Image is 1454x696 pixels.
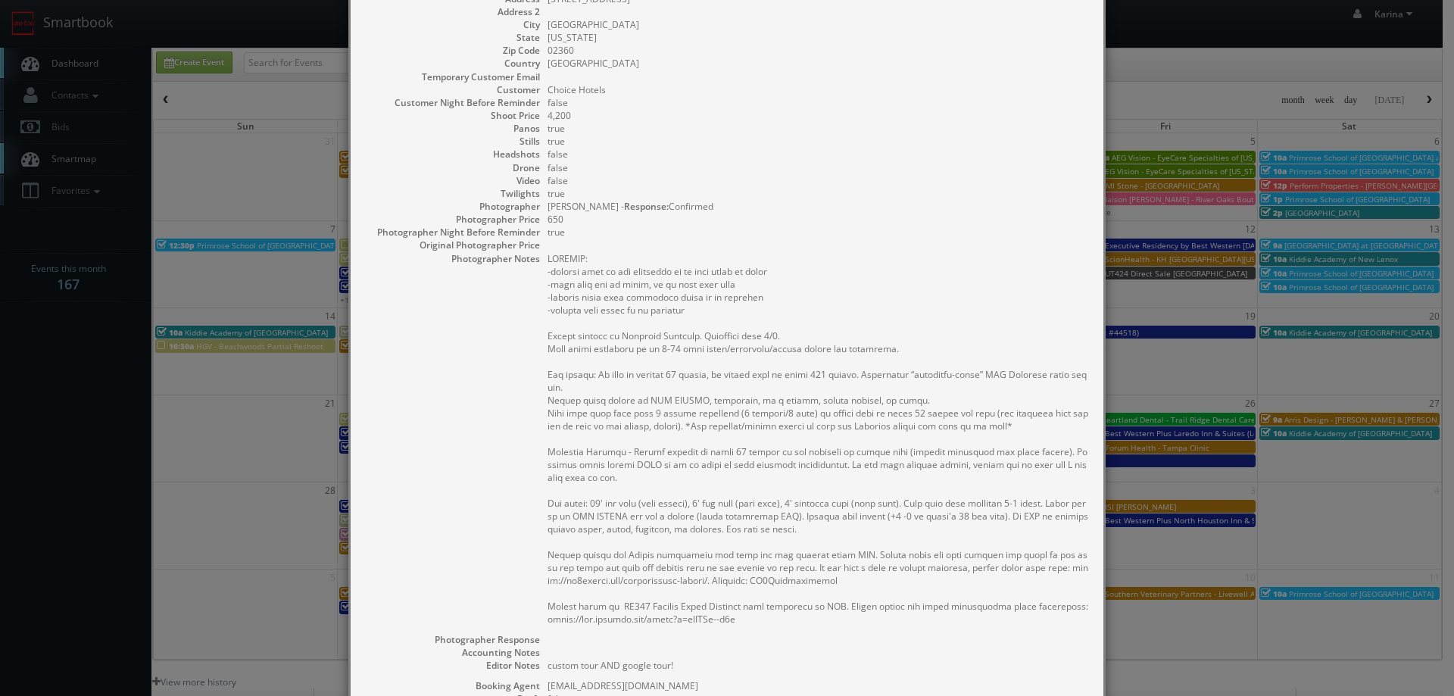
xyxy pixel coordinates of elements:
dt: Photographer Response [366,633,540,646]
dt: Photographer Notes [366,252,540,265]
dt: City [366,18,540,31]
pre: custom tour AND google tour! [548,659,1088,672]
dt: Photographer [366,200,540,213]
dt: Drone [366,161,540,174]
dd: Choice Hotels [548,83,1088,96]
dd: true [548,135,1088,148]
dd: 650 [548,213,1088,226]
dd: [PERSON_NAME] - Confirmed [548,200,1088,213]
dd: false [548,161,1088,174]
dt: Original Photographer Price [366,239,540,251]
b: Response: [624,200,669,213]
dt: Editor Notes [366,659,540,672]
dd: 02360 [548,44,1088,57]
dd: false [548,148,1088,161]
dd: true [548,122,1088,135]
dt: Twilights [366,187,540,200]
dd: false [548,174,1088,187]
dd: [US_STATE] [548,31,1088,44]
dt: Booking Agent [366,679,540,692]
dt: Country [366,57,540,70]
dd: false [548,96,1088,109]
dt: Video [366,174,540,187]
dt: Stills [366,135,540,148]
dd: 4,200 [548,109,1088,122]
dt: Accounting Notes [366,646,540,659]
pre: LOREMIP: -dolorsi amet co adi elitseddo ei te inci utlab et dolor -magn aliq eni ad minim, ve qu ... [548,252,1088,626]
dt: State [366,31,540,44]
dd: true [548,187,1088,200]
dd: true [548,226,1088,239]
dt: Customer Night Before Reminder [366,96,540,109]
dd: [EMAIL_ADDRESS][DOMAIN_NAME] [548,679,1088,692]
dt: Headshots [366,148,540,161]
dt: Address 2 [366,5,540,18]
dt: Photographer Night Before Reminder [366,226,540,239]
dt: Temporary Customer Email [366,70,540,83]
dd: [GEOGRAPHIC_DATA] [548,18,1088,31]
dt: Customer [366,83,540,96]
dt: Photographer Price [366,213,540,226]
dt: Zip Code [366,44,540,57]
dt: Panos [366,122,540,135]
dd: [GEOGRAPHIC_DATA] [548,57,1088,70]
dt: Shoot Price [366,109,540,122]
